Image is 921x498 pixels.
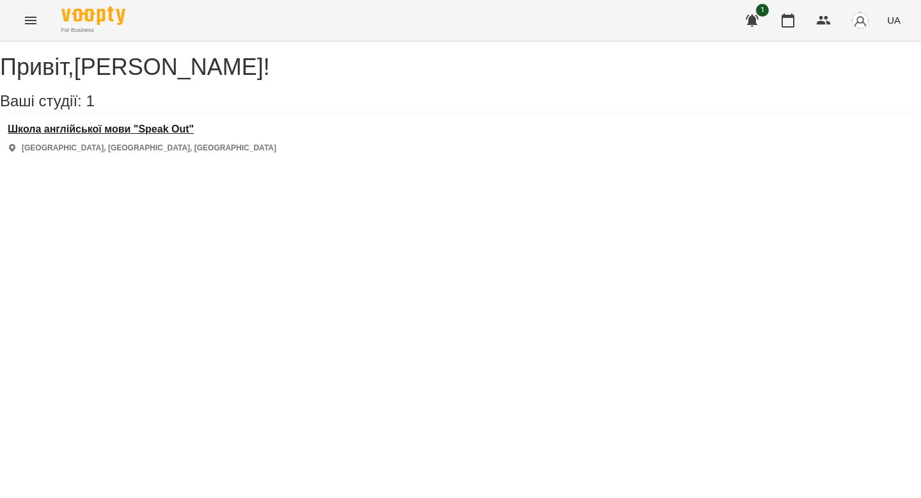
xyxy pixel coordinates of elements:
span: UA [887,13,901,27]
span: For Business [61,26,125,35]
a: Школа англійської мови "Speak Out" [8,124,276,135]
button: UA [882,8,906,32]
img: Voopty Logo [61,6,125,25]
p: [GEOGRAPHIC_DATA], [GEOGRAPHIC_DATA], [GEOGRAPHIC_DATA] [22,143,276,154]
span: 1 [86,92,94,109]
img: avatar_s.png [851,12,869,29]
span: 1 [756,4,769,17]
button: Menu [15,5,46,36]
